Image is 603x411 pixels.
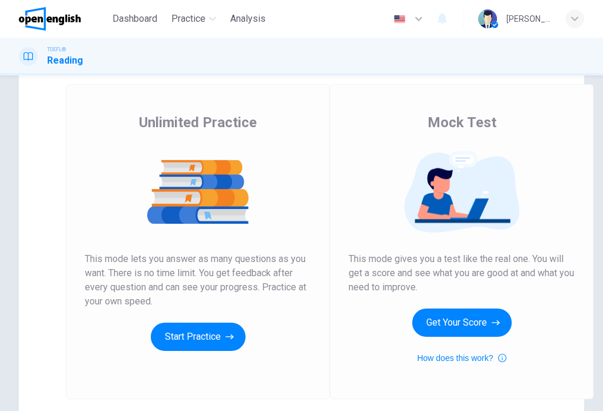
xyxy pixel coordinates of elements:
span: Unlimited Practice [139,113,257,132]
span: This mode lets you answer as many questions as you want. There is no time limit. You get feedback... [85,252,311,309]
button: How does this work? [417,351,506,365]
h1: Reading [47,54,83,68]
div: [PERSON_NAME] [506,12,551,26]
a: OpenEnglish logo [19,7,108,31]
span: TOEFL® [47,45,66,54]
img: OpenEnglish logo [19,7,81,31]
button: Practice [167,8,221,29]
img: Profile picture [478,9,497,28]
span: Dashboard [112,12,157,26]
button: Analysis [226,8,270,29]
button: Get Your Score [412,309,512,337]
span: Analysis [230,12,266,26]
button: Start Practice [151,323,246,351]
span: This mode gives you a test like the real one. You will get a score and see what you are good at a... [349,252,575,294]
span: Mock Test [428,113,496,132]
button: Dashboard [108,8,162,29]
span: Practice [171,12,206,26]
img: en [392,15,407,24]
